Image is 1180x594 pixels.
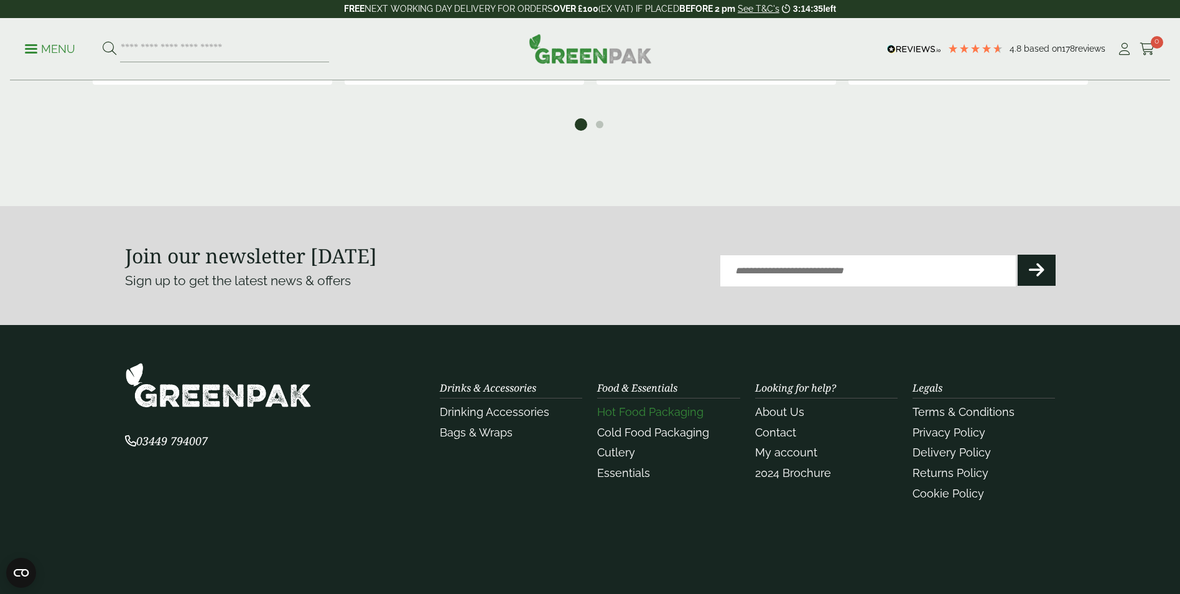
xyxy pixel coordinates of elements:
[1075,44,1105,54] span: reviews
[755,405,804,418] a: About Us
[738,4,779,14] a: See T&C's
[913,426,985,439] a: Privacy Policy
[679,4,735,14] strong: BEFORE 2 pm
[6,558,36,588] button: Open CMP widget
[1151,36,1163,49] span: 0
[755,446,817,459] a: My account
[793,4,823,14] span: 3:14:35
[1062,44,1075,54] span: 178
[1024,44,1062,54] span: Based on
[575,118,587,131] button: 1 of 2
[597,426,709,439] a: Cold Food Packaging
[1117,43,1132,55] i: My Account
[913,487,984,500] a: Cookie Policy
[125,362,312,408] img: GreenPak Supplies
[529,34,652,64] img: GreenPak Supplies
[125,436,208,448] a: 03449 794007
[553,4,598,14] strong: OVER £100
[913,405,1015,418] a: Terms & Conditions
[597,446,635,459] a: Cutlery
[597,466,650,479] a: Essentials
[25,42,75,57] p: Menu
[440,405,549,418] a: Drinking Accessories
[1010,44,1024,54] span: 4.8
[823,4,836,14] span: left
[597,405,704,418] a: Hot Food Packaging
[913,466,988,479] a: Returns Policy
[913,446,991,459] a: Delivery Policy
[755,426,796,439] a: Contact
[25,42,75,54] a: Menu
[1140,43,1155,55] i: Cart
[593,118,606,131] button: 2 of 2
[125,433,208,448] span: 03449 794007
[947,43,1003,54] div: 4.78 Stars
[440,426,513,439] a: Bags & Wraps
[755,466,831,479] a: 2024 Brochure
[344,4,365,14] strong: FREE
[1140,40,1155,59] a: 0
[887,45,941,54] img: REVIEWS.io
[125,242,377,269] strong: Join our newsletter [DATE]
[125,271,544,291] p: Sign up to get the latest news & offers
